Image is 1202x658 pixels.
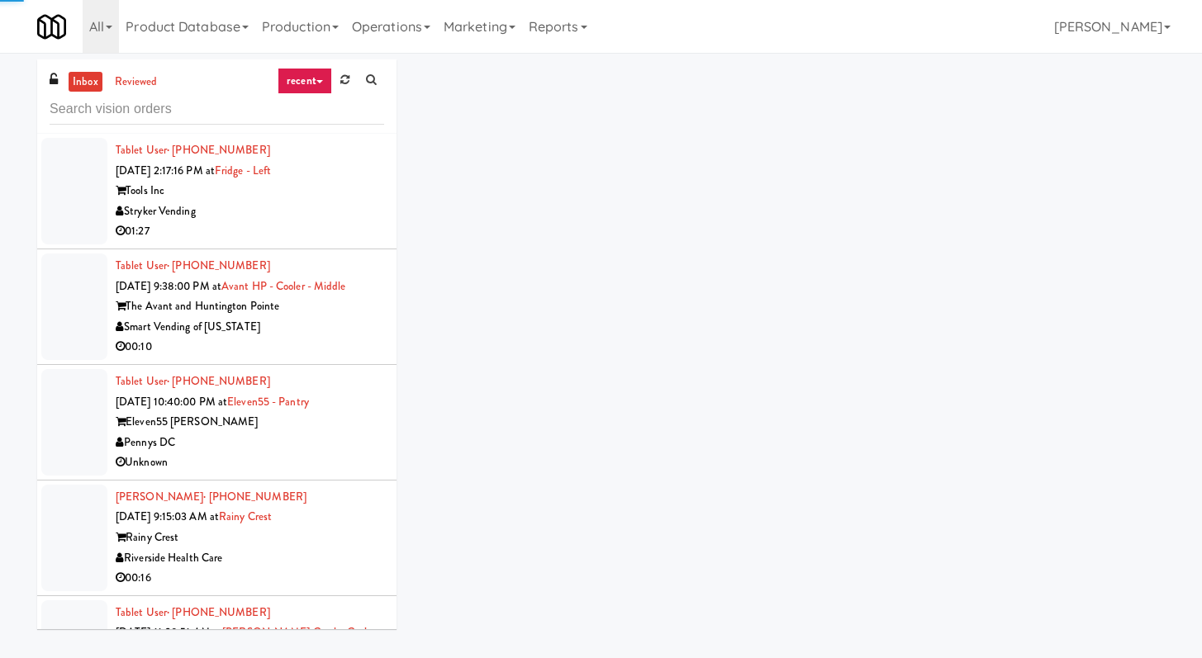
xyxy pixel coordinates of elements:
[116,296,384,317] div: The Avant and Huntington Pointe
[116,568,384,589] div: 00:16
[116,373,270,389] a: Tablet User· [PHONE_NUMBER]
[215,163,271,178] a: Fridge - Left
[116,258,270,273] a: Tablet User· [PHONE_NUMBER]
[116,412,384,433] div: Eleven55 [PERSON_NAME]
[116,433,384,453] div: Pennys DC
[111,72,162,92] a: reviewed
[221,278,346,294] a: Avant HP - Cooler - Middle
[116,548,384,569] div: Riverside Health Care
[116,528,384,548] div: Rainy Crest
[116,221,384,242] div: 01:27
[167,604,270,620] span: · [PHONE_NUMBER]
[37,12,66,41] img: Micromart
[50,94,384,125] input: Search vision orders
[116,624,222,640] span: [DATE] 11:08:51 AM at
[116,201,384,222] div: Stryker Vending
[167,142,270,158] span: · [PHONE_NUMBER]
[116,181,384,201] div: Tools Inc
[167,373,270,389] span: · [PHONE_NUMBER]
[116,163,215,178] span: [DATE] 2:17:16 PM at
[116,317,384,338] div: Smart Vending of [US_STATE]
[227,394,309,409] a: Eleven55 - Pantry
[116,278,221,294] span: [DATE] 9:38:00 PM at
[116,142,270,158] a: Tablet User· [PHONE_NUMBER]
[116,337,384,357] div: 00:10
[116,509,219,524] span: [DATE] 9:15:03 AM at
[116,394,227,409] span: [DATE] 10:40:00 PM at
[116,604,270,620] a: Tablet User· [PHONE_NUMBER]
[116,489,306,504] a: [PERSON_NAME]· [PHONE_NUMBER]
[116,452,384,473] div: Unknown
[37,134,397,249] li: Tablet User· [PHONE_NUMBER][DATE] 2:17:16 PM atFridge - LeftTools IncStryker Vending01:27
[278,68,332,94] a: recent
[37,249,397,365] li: Tablet User· [PHONE_NUMBER][DATE] 9:38:00 PM atAvant HP - Cooler - MiddleThe Avant and Huntington...
[37,480,397,596] li: [PERSON_NAME]· [PHONE_NUMBER][DATE] 9:15:03 AM atRainy CrestRainy CrestRiverside Health Care00:16
[219,509,272,524] a: Rainy Crest
[69,72,102,92] a: inbox
[167,258,270,273] span: · [PHONE_NUMBER]
[37,365,397,480] li: Tablet User· [PHONE_NUMBER][DATE] 10:40:00 PM atEleven55 - PantryEleven55 [PERSON_NAME]Pennys DCU...
[222,624,376,640] a: [PERSON_NAME] Combo Cooler
[203,489,306,504] span: · [PHONE_NUMBER]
